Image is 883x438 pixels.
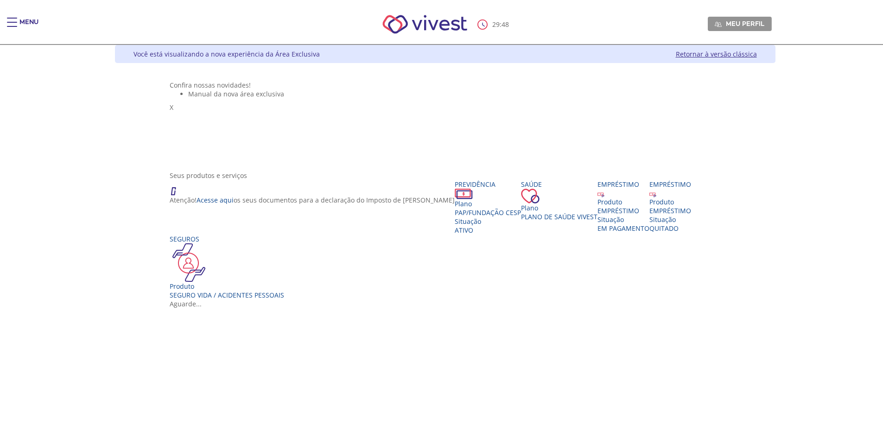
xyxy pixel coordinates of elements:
[197,196,234,204] a: Acesse aqui
[372,5,477,44] img: Vivest
[133,50,320,58] div: Você está visualizando a nova experiência da Área Exclusiva
[170,299,720,308] div: Aguarde...
[649,190,656,197] img: ico_emprestimo.svg
[455,189,473,199] img: ico_dinheiro.png
[521,180,597,221] a: Saúde PlanoPlano de Saúde VIVEST
[455,180,521,189] div: Previdência
[170,103,173,112] span: X
[649,224,679,233] span: QUITADO
[715,21,722,28] img: Meu perfil
[170,235,284,299] a: Seguros Produto Seguro Vida / Acidentes Pessoais
[170,180,185,196] img: ico_atencao.png
[188,89,284,98] span: Manual da nova área exclusiva
[597,180,649,233] a: Empréstimo Produto EMPRÉSTIMO Situação EM PAGAMENTO
[649,180,691,189] div: Empréstimo
[597,190,604,197] img: ico_emprestimo.svg
[455,208,521,217] span: PAP/Fundação CESP
[726,19,764,28] span: Meu perfil
[170,196,455,204] p: Atenção! os seus documentos para a declaração do Imposto de [PERSON_NAME]
[477,19,511,30] div: :
[649,180,691,233] a: Empréstimo Produto EMPRÉSTIMO Situação QUITADO
[649,206,691,215] div: EMPRÉSTIMO
[455,217,521,226] div: Situação
[170,291,284,299] div: Seguro Vida / Acidentes Pessoais
[170,171,720,180] div: Seus produtos e serviços
[597,180,649,189] div: Empréstimo
[597,215,649,224] div: Situação
[649,215,691,224] div: Situação
[492,20,500,29] span: 29
[708,17,772,31] a: Meu perfil
[455,180,521,235] a: Previdência PlanoPAP/Fundação CESP SituaçãoAtivo
[502,20,509,29] span: 48
[597,206,649,215] div: EMPRÉSTIMO
[649,197,691,206] div: Produto
[521,189,540,203] img: ico_coracao.png
[455,199,521,208] div: Plano
[170,282,284,291] div: Produto
[170,81,720,89] div: Confira nossas novidades!
[676,50,757,58] a: Retornar à versão clássica
[170,235,284,243] div: Seguros
[455,226,473,235] span: Ativo
[19,18,38,36] div: Menu
[597,224,649,233] span: EM PAGAMENTO
[521,212,597,221] span: Plano de Saúde VIVEST
[170,171,720,308] section: <span lang="en" dir="ltr">ProdutosCard</span>
[521,180,597,189] div: Saúde
[170,81,720,162] section: <span lang="pt-BR" dir="ltr">Visualizador do Conteúdo da Web</span> 1
[170,243,208,282] img: ico_seguros.png
[521,203,597,212] div: Plano
[597,197,649,206] div: Produto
